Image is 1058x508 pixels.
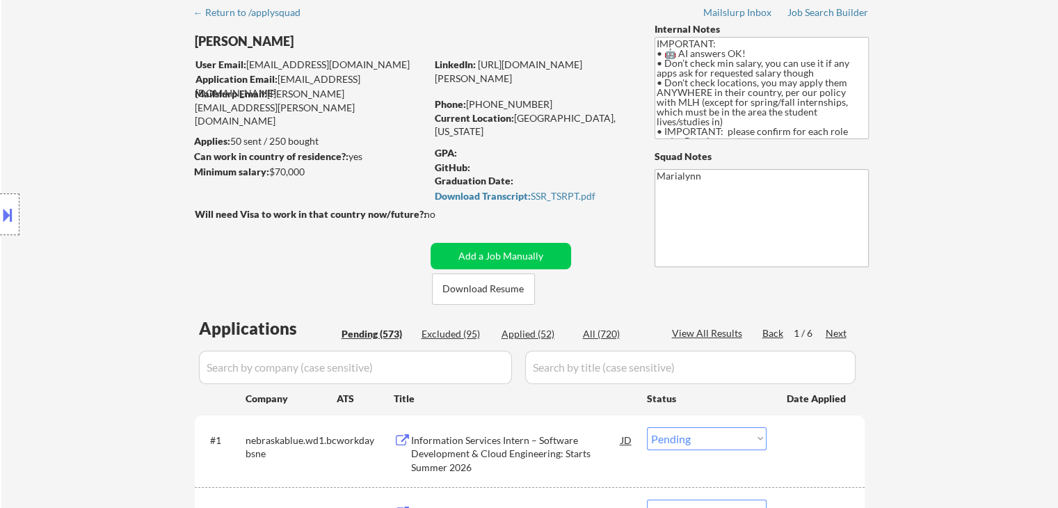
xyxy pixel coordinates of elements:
[424,207,464,221] div: no
[195,73,278,85] strong: Application Email:
[435,147,457,159] strong: GPA:
[787,7,869,21] a: Job Search Builder
[195,33,481,50] div: [PERSON_NAME]
[193,8,314,17] div: ← Return to /applysquad
[246,392,337,406] div: Company
[194,150,348,162] strong: Can work in country of residence?:
[655,150,869,164] div: Squad Notes
[703,8,773,17] div: Mailslurp Inbox
[435,161,470,173] strong: GitHub:
[787,392,848,406] div: Date Applied
[435,190,531,202] strong: Download Transcript:
[435,175,513,186] strong: Graduation Date:
[435,98,466,110] strong: Phone:
[194,134,426,148] div: 50 sent / 250 bought
[647,386,767,411] div: Status
[787,8,869,17] div: Job Search Builder
[435,58,582,84] a: [URL][DOMAIN_NAME][PERSON_NAME]
[337,434,394,447] div: workday
[435,111,632,138] div: [GEOGRAPHIC_DATA], [US_STATE]
[195,58,426,72] div: [EMAIL_ADDRESS][DOMAIN_NAME]
[199,320,337,337] div: Applications
[342,327,411,341] div: Pending (573)
[435,97,632,111] div: [PHONE_NUMBER]
[703,7,773,21] a: Mailslurp Inbox
[394,392,634,406] div: Title
[194,150,422,164] div: yes
[195,208,426,220] strong: Will need Visa to work in that country now/future?:
[195,58,246,70] strong: User Email:
[422,327,491,341] div: Excluded (95)
[655,22,869,36] div: Internal Notes
[435,191,628,201] div: SSR_TSRPT.pdf
[411,434,621,475] div: Information Services Intern – Software Development & Cloud Engineering: Starts Summer 2026
[432,273,535,305] button: Download Resume
[435,191,628,205] a: Download Transcript:SSR_TSRPT.pdf
[195,72,426,100] div: [EMAIL_ADDRESS][DOMAIN_NAME]
[199,351,512,384] input: Search by company (case sensitive)
[195,87,426,128] div: [PERSON_NAME][EMAIL_ADDRESS][PERSON_NAME][DOMAIN_NAME]
[583,327,652,341] div: All (720)
[762,326,785,340] div: Back
[193,7,314,21] a: ← Return to /applysquad
[337,392,394,406] div: ATS
[672,326,746,340] div: View All Results
[194,165,426,179] div: $70,000
[620,427,634,452] div: JD
[431,243,571,269] button: Add a Job Manually
[525,351,856,384] input: Search by title (case sensitive)
[826,326,848,340] div: Next
[435,58,476,70] strong: LinkedIn:
[210,434,234,447] div: #1
[435,112,514,124] strong: Current Location:
[794,326,826,340] div: 1 / 6
[502,327,571,341] div: Applied (52)
[246,434,337,461] div: nebraskablue.wd1.bcbsne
